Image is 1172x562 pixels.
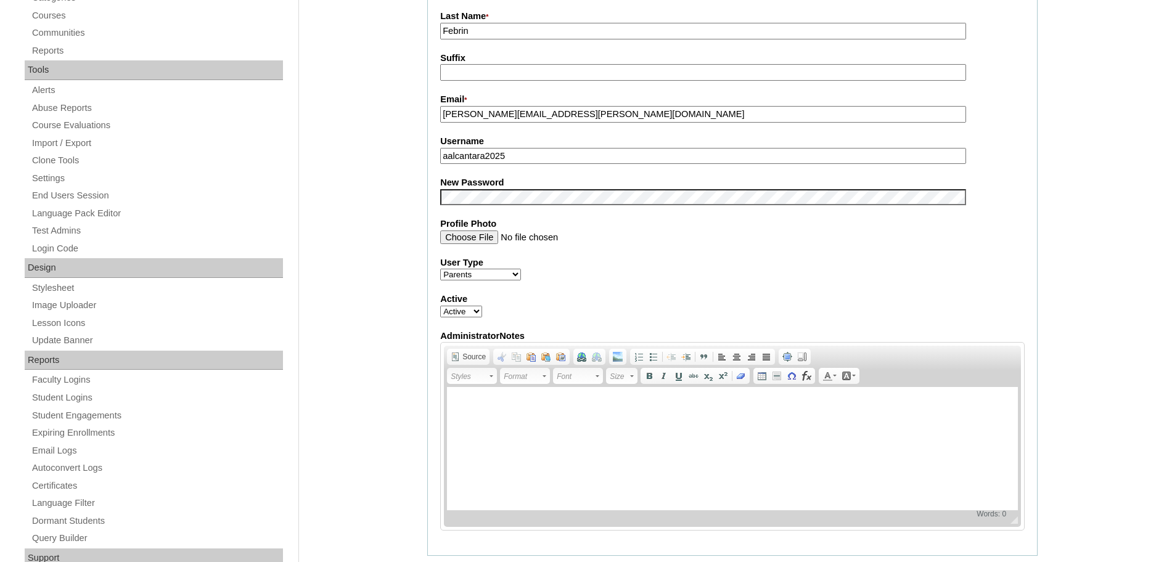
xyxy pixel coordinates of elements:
a: Unlink [589,350,604,364]
a: Courses [31,8,283,23]
span: Source [461,352,486,362]
a: Center [729,350,744,364]
a: Add Image [610,350,625,364]
a: Maximize [780,350,795,364]
a: Link [575,350,589,364]
label: Email [440,93,1025,107]
a: Styles [447,368,497,384]
a: Remove Format [734,369,748,383]
a: Paste as plain text [539,350,554,364]
label: Active [440,293,1025,306]
a: Lesson Icons [31,316,283,331]
label: New Password [440,176,1025,189]
a: Bold [642,369,657,383]
span: Size [610,369,628,384]
a: Alerts [31,83,283,98]
a: Reports [31,43,283,59]
a: End Users Session [31,188,283,203]
a: Decrease Indent [664,350,679,364]
a: Format [500,368,550,384]
a: Communities [31,25,283,41]
a: Query Builder [31,531,283,546]
a: Insert/Remove Bulleted List [646,350,661,364]
a: Import / Export [31,136,283,151]
a: Insert Special Character [784,369,799,383]
iframe: Rich Text Editor, AdministratorNotes [447,387,1018,510]
a: Dormant Students [31,513,283,529]
span: Format [504,369,541,384]
a: Superscript [716,369,731,383]
a: Underline [671,369,686,383]
a: Font [553,368,603,384]
div: Reports [25,351,283,370]
div: Statistics [974,509,1009,518]
label: Profile Photo [440,218,1025,230]
a: Strike Through [686,369,701,383]
a: Settings [31,171,283,186]
a: Image Uploader [31,298,283,313]
a: Subscript [701,369,716,383]
a: Clone Tools [31,153,283,168]
a: Table [755,369,769,383]
a: Language Pack Editor [31,206,283,221]
a: Insert/Remove Numbered List [631,350,646,364]
label: AdministratorNotes [440,330,1025,343]
span: Font [557,369,594,384]
a: Abuse Reports [31,100,283,116]
span: Styles [451,369,488,384]
a: Insert Horizontal Line [769,369,784,383]
a: Student Logins [31,390,283,405]
a: Expiring Enrollments [31,425,283,441]
a: Certificates [31,478,283,494]
label: Username [440,135,1025,148]
a: Size [606,368,637,384]
label: User Type [440,256,1025,269]
span: Resize [1003,516,1018,524]
a: Paste from Word [554,350,568,364]
a: Course Evaluations [31,118,283,133]
label: Last Name [440,10,1025,23]
div: Tools [25,60,283,80]
a: Align Right [744,350,759,364]
a: Language Filter [31,495,283,511]
a: Align Left [715,350,729,364]
a: Stylesheet [31,280,283,296]
a: Copy [509,350,524,364]
a: Autoconvert Logs [31,460,283,476]
a: Paste [524,350,539,364]
a: Text Color [820,369,839,383]
a: Insert Equation [799,369,814,383]
a: Faculty Logins [31,372,283,388]
a: Email Logs [31,443,283,458]
a: Test Admins [31,223,283,238]
label: Suffix [440,52,1025,65]
a: Justify [759,350,774,364]
a: Increase Indent [679,350,694,364]
a: Login Code [31,241,283,256]
span: Words: 0 [974,509,1009,518]
a: Student Engagements [31,408,283,423]
a: Update Banner [31,333,283,348]
a: Show Blocks [795,350,809,364]
a: Background Color [839,369,858,383]
a: Cut [494,350,509,364]
a: Italic [657,369,671,383]
div: Design [25,258,283,278]
a: Block Quote [697,350,711,364]
a: Source [448,350,488,364]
